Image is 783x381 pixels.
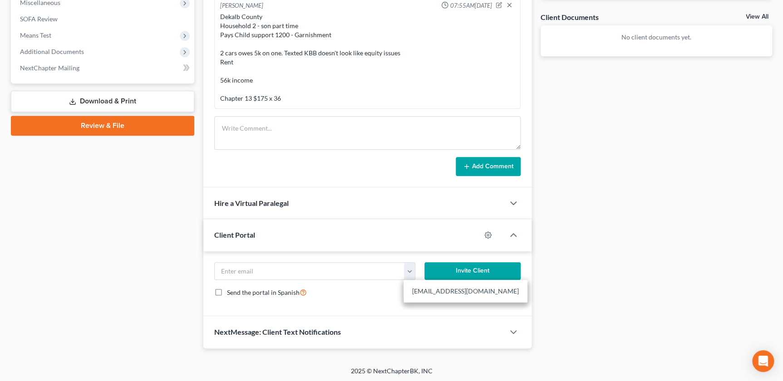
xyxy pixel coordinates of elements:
div: Client Documents [541,12,599,22]
div: Open Intercom Messenger [752,350,774,372]
a: SOFA Review [13,11,194,27]
span: 07:55AM[DATE] [450,1,492,10]
button: Add Comment [456,157,521,176]
span: SOFA Review [20,15,58,23]
span: Additional Documents [20,48,84,55]
a: Review & File [11,116,194,136]
a: [EMAIL_ADDRESS][DOMAIN_NAME] [404,283,527,299]
span: Send the portal in Spanish [227,288,300,296]
span: Client Portal [214,230,255,239]
p: No client documents yet. [548,33,765,42]
input: Enter email [215,263,404,280]
span: Means Test [20,31,51,39]
button: Invite Client [424,262,520,280]
div: [PERSON_NAME] [220,1,263,10]
span: NextChapter Mailing [20,64,79,72]
span: Hire a Virtual Paralegal [214,199,289,207]
a: View All [746,14,768,20]
span: NextMessage: Client Text Notifications [214,327,341,336]
a: Download & Print [11,91,194,112]
div: Dekalb County Household 2 - son part time Pays Child support 1200 - Garnishment 2 cars owes 5k on... [220,12,514,103]
a: NextChapter Mailing [13,60,194,76]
